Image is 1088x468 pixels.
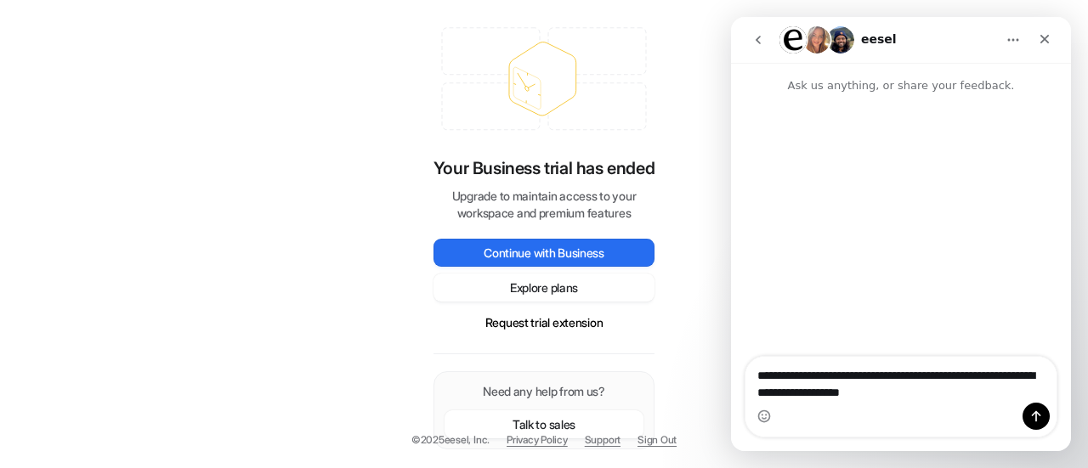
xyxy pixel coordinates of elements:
[731,17,1071,451] iframe: Intercom live chat
[507,432,568,448] a: Privacy Policy
[433,239,654,267] button: Continue with Business
[433,188,654,222] p: Upgrade to maintain access to your workspace and premium features
[445,382,643,400] p: Need any help from us?
[433,155,654,181] p: Your Business trial has ended
[585,432,620,448] span: Support
[637,432,677,448] a: Sign Out
[433,308,654,336] button: Request trial extension
[433,273,654,302] button: Explore plans
[445,410,643,438] button: Talk to sales
[411,432,490,448] p: © 2025 eesel, Inc.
